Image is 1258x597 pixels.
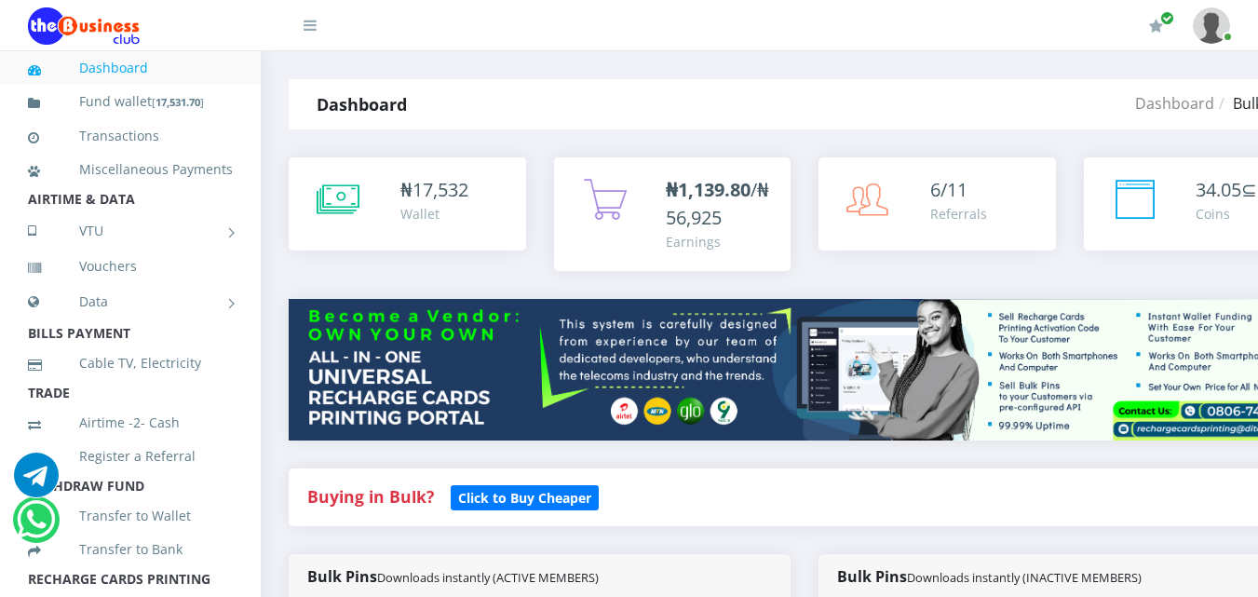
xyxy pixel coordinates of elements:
small: Downloads instantly (INACTIVE MEMBERS) [907,569,1142,586]
a: Transactions [28,115,233,157]
div: ⊆ [1196,176,1257,204]
span: 6/11 [930,177,967,202]
span: 34.05 [1196,177,1241,202]
a: ₦17,532 Wallet [289,157,526,251]
b: 17,531.70 [156,95,200,109]
a: VTU [28,208,233,254]
div: Wallet [400,204,468,224]
span: Renew/Upgrade Subscription [1160,11,1174,25]
b: Click to Buy Cheaper [458,489,591,507]
img: User [1193,7,1230,44]
div: Referrals [930,204,987,224]
img: Logo [28,7,140,45]
a: Fund wallet[17,531.70] [28,80,233,124]
a: Data [28,278,233,325]
small: [ ] [152,95,204,109]
i: Renew/Upgrade Subscription [1149,19,1163,34]
a: Airtime -2- Cash [28,401,233,444]
a: Click to Buy Cheaper [451,485,599,508]
a: 6/11 Referrals [818,157,1056,251]
div: Earnings [666,232,773,251]
strong: Bulk Pins [307,566,599,587]
a: Dashboard [1135,93,1214,114]
a: Chat for support [17,511,55,542]
span: 17,532 [413,177,468,202]
b: ₦1,139.80 [666,177,751,202]
a: ₦1,139.80/₦56,925 Earnings [554,157,791,271]
small: Downloads instantly (ACTIVE MEMBERS) [377,569,599,586]
a: Cable TV, Electricity [28,342,233,385]
a: Chat for support [14,467,59,497]
strong: Bulk Pins [837,566,1142,587]
strong: Buying in Bulk? [307,485,434,508]
strong: Dashboard [317,93,407,115]
span: /₦56,925 [666,177,769,230]
a: Transfer to Wallet [28,495,233,537]
a: Dashboard [28,47,233,89]
div: Coins [1196,204,1257,224]
a: Register a Referral [28,435,233,478]
a: Vouchers [28,245,233,288]
a: Transfer to Bank [28,528,233,571]
div: ₦ [400,176,468,204]
a: Miscellaneous Payments [28,148,233,191]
